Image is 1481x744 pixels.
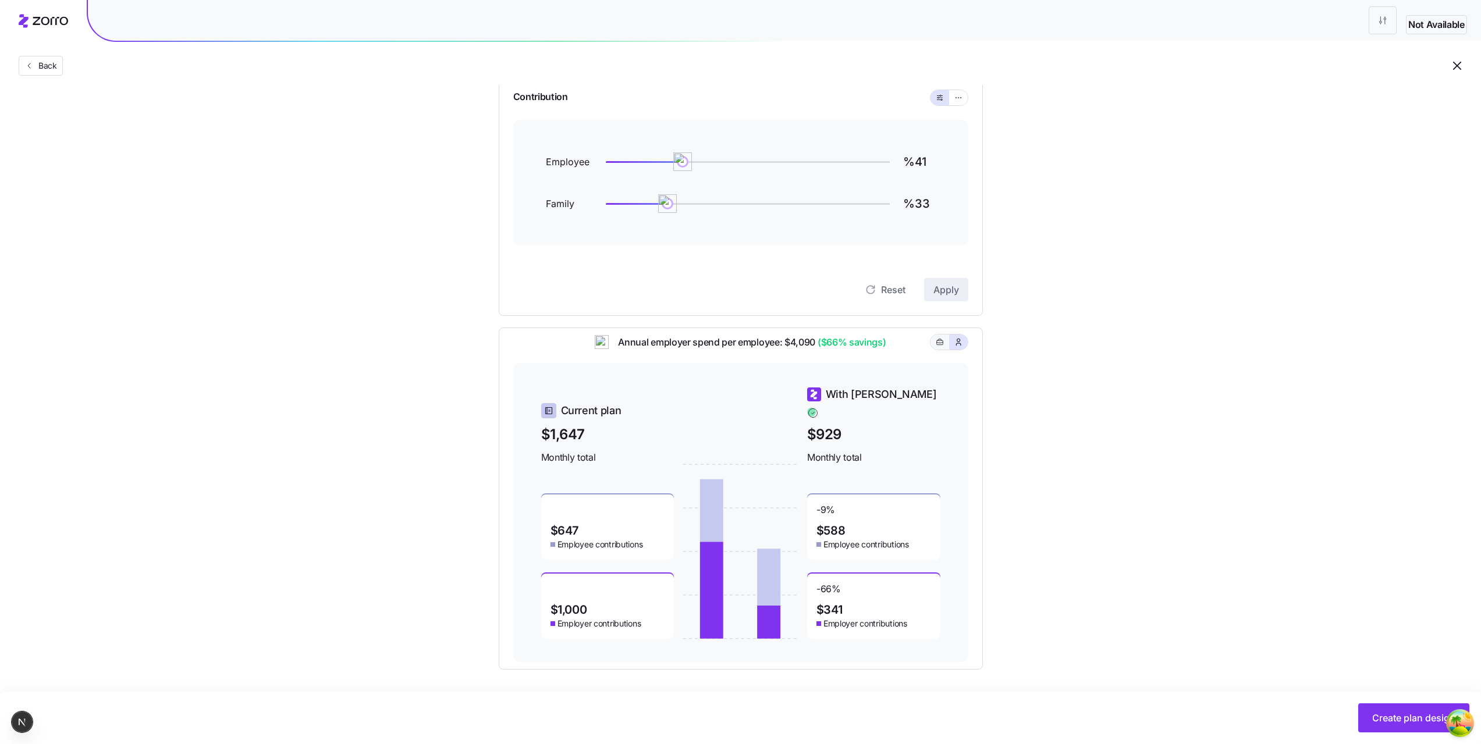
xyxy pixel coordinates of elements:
span: $647 [551,525,579,536]
span: Employee contributions [823,539,909,550]
span: Reset [881,283,905,297]
span: Employer contributions [557,618,641,629]
span: -66 % [816,583,841,601]
span: With [PERSON_NAME] [826,386,937,403]
span: Monthly total [541,450,674,465]
button: Create plan design [1358,703,1469,732]
img: ai-icon.png [673,152,692,171]
span: Annual employer spend per employee: $4,090 [609,335,886,350]
span: $1,000 [551,604,587,615]
span: $588 [816,525,845,536]
img: ai-icon.png [658,194,677,213]
span: Create plan design [1372,711,1455,725]
span: $1,647 [541,423,674,445]
span: Current plan [561,403,621,419]
button: Apply [924,278,968,301]
span: -9 % [816,504,835,522]
span: $929 [807,423,940,445]
img: ai-icon.png [595,335,609,349]
span: Contribution [513,90,568,106]
span: Monthly total [807,450,940,465]
button: Back [19,56,63,76]
span: $341 [816,604,842,615]
span: ($66% savings) [815,335,886,350]
span: Back [34,60,57,72]
button: Open Tanstack query devtools [1448,711,1472,735]
span: Employee [546,155,592,169]
button: Reset [855,278,915,301]
span: Apply [933,283,959,297]
span: Employer contributions [823,618,907,629]
span: Not Available [1408,17,1465,32]
span: Employee contributions [557,539,643,550]
span: Family [546,197,592,211]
